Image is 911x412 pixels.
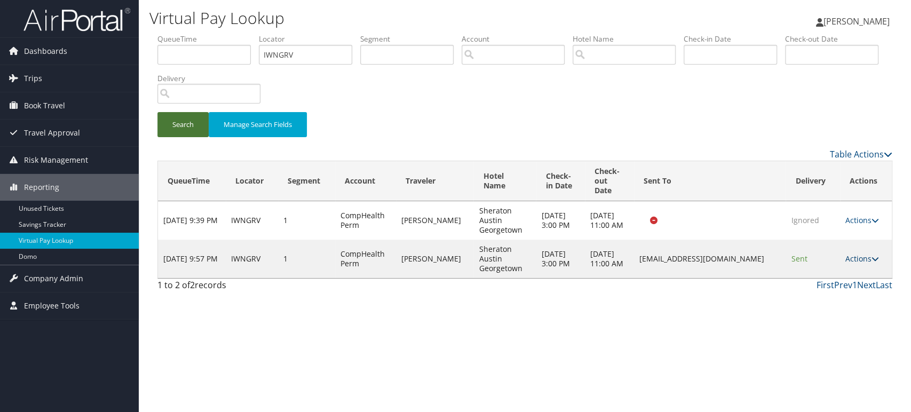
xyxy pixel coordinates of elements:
label: Account [462,34,573,44]
span: Reporting [24,174,59,201]
th: Sent To: activate to sort column ascending [634,161,786,201]
span: Sent [791,253,807,264]
td: [EMAIL_ADDRESS][DOMAIN_NAME] [634,240,786,278]
td: CompHealth Perm [335,201,396,240]
td: Sheraton Austin Georgetown [473,240,536,278]
td: Sheraton Austin Georgetown [473,201,536,240]
a: Last [876,279,892,291]
td: IWNGRV [226,201,278,240]
td: 1 [278,240,335,278]
label: Delivery [157,73,268,84]
td: [PERSON_NAME] [396,240,474,278]
h1: Virtual Pay Lookup [149,7,650,29]
th: Check-in Date: activate to sort column ascending [536,161,585,201]
th: Check-out Date: activate to sort column ascending [585,161,634,201]
td: [DATE] 11:00 AM [585,240,634,278]
button: Search [157,112,209,137]
label: Check-out Date [785,34,886,44]
a: Actions [845,215,879,225]
th: QueueTime: activate to sort column ascending [158,161,226,201]
span: Travel Approval [24,120,80,146]
a: Actions [845,253,879,264]
th: Segment: activate to sort column ascending [278,161,335,201]
a: 1 [852,279,857,291]
label: Hotel Name [573,34,684,44]
a: [PERSON_NAME] [816,5,900,37]
td: [DATE] 3:00 PM [536,240,585,278]
a: Table Actions [830,148,892,160]
span: Risk Management [24,147,88,173]
span: Trips [24,65,42,92]
th: Actions [840,161,892,201]
th: Traveler: activate to sort column ascending [396,161,474,201]
td: CompHealth Perm [335,240,396,278]
td: 1 [278,201,335,240]
span: 2 [190,279,195,291]
span: Company Admin [24,265,83,292]
label: Locator [259,34,360,44]
img: airportal-logo.png [23,7,130,32]
a: First [817,279,834,291]
td: [DATE] 9:39 PM [158,201,226,240]
span: Dashboards [24,38,67,65]
button: Manage Search Fields [209,112,307,137]
th: Delivery: activate to sort column ascending [786,161,840,201]
label: Check-in Date [684,34,785,44]
td: IWNGRV [226,240,278,278]
td: [PERSON_NAME] [396,201,474,240]
span: Ignored [791,215,819,225]
th: Account: activate to sort column ascending [335,161,396,201]
div: 1 to 2 of records [157,279,329,297]
a: Next [857,279,876,291]
span: [PERSON_NAME] [823,15,890,27]
td: [DATE] 9:57 PM [158,240,226,278]
td: [DATE] 3:00 PM [536,201,585,240]
label: QueueTime [157,34,259,44]
td: [DATE] 11:00 AM [585,201,634,240]
a: Prev [834,279,852,291]
span: Employee Tools [24,292,80,319]
th: Locator: activate to sort column ascending [226,161,278,201]
th: Hotel Name: activate to sort column ascending [473,161,536,201]
span: Book Travel [24,92,65,119]
label: Segment [360,34,462,44]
